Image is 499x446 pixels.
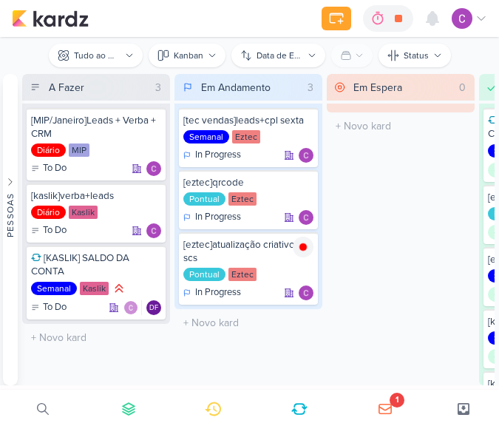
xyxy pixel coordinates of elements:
[31,251,161,278] div: [KASLIK] SALDO DA CONTA
[195,285,241,300] p: In Progress
[353,80,402,95] div: Em Espera
[231,44,325,67] button: Data de Entrega
[146,300,161,315] div: Diego Freitas
[452,8,472,29] img: Carlos Lima
[43,161,67,176] p: To Do
[80,282,109,295] div: Kaslik
[25,327,167,348] input: + Novo kard
[183,192,225,206] div: Pontual
[299,210,313,225] div: Responsável: Carlos Lima
[123,300,138,315] img: Carlos Lima
[183,210,241,225] div: In Progress
[299,285,313,300] div: Responsável: Carlos Lima
[183,114,313,127] div: [tec vendas]leads+cpl sexta
[257,49,303,62] div: Data de Entrega
[69,206,98,219] div: Kaslik
[31,300,67,315] div: To Do
[330,115,472,137] input: + Novo kard
[31,282,77,295] div: Semanal
[228,268,257,281] div: Eztec
[12,10,89,27] img: kardz.app
[228,192,257,206] div: Eztec
[31,161,67,176] div: To Do
[69,143,89,157] div: MIP
[453,80,472,95] div: 0
[43,300,67,315] p: To Do
[183,148,241,163] div: In Progress
[146,161,161,176] div: Responsável: Carlos Lima
[379,44,451,67] button: Status
[183,176,313,189] div: [eztec]qrcode
[299,210,313,225] img: Carlos Lima
[299,148,313,163] div: Responsável: Carlos Lima
[3,74,18,385] button: Pessoas
[177,312,319,334] input: + Novo kard
[146,161,161,176] img: Carlos Lima
[49,44,143,67] button: Tudo ao Meu Redor
[183,238,313,265] div: [eztec]atualização criativos scs
[183,130,229,143] div: Semanal
[232,130,260,143] div: Eztec
[149,80,167,95] div: 3
[149,44,225,67] button: Kanban
[404,49,429,62] div: Status
[31,223,67,238] div: To Do
[31,143,66,157] div: Diário
[183,268,225,281] div: Pontual
[201,80,271,95] div: Em Andamento
[302,80,319,95] div: 3
[31,206,66,219] div: Diário
[123,300,142,315] div: Colaboradores: Carlos Lima
[195,210,241,225] p: In Progress
[149,305,158,312] p: DF
[43,223,67,238] p: To Do
[293,237,313,257] img: tracking
[74,49,120,62] div: Tudo ao Meu Redor
[31,114,161,141] div: [MIP/Janeiro]Leads + Verba + CRM
[146,223,161,238] img: Carlos Lima
[49,80,84,95] div: A Fazer
[112,281,126,296] div: Prioridade Alta
[299,285,313,300] img: Carlos Lima
[174,49,203,62] div: Kanban
[299,148,313,163] img: Carlos Lima
[146,300,161,315] div: Responsável: Diego Freitas
[4,192,17,237] div: Pessoas
[146,223,161,238] div: Responsável: Carlos Lima
[31,189,161,203] div: [kaslik]verba+leads
[183,285,241,300] div: In Progress
[195,148,241,163] p: In Progress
